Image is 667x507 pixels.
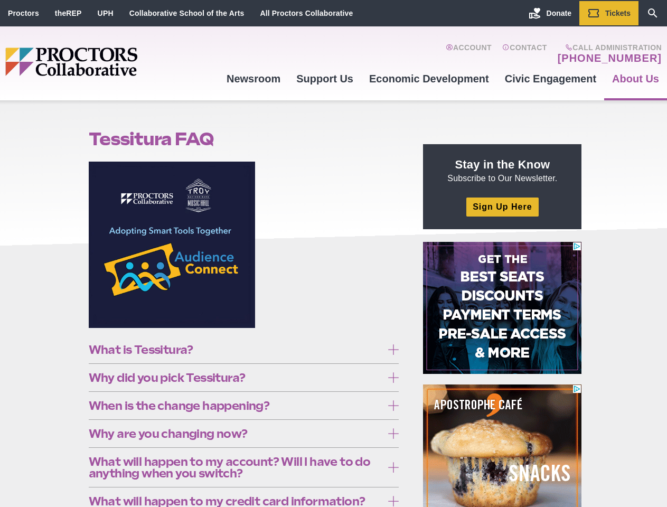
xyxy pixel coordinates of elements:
[260,9,353,17] a: All Proctors Collaborative
[497,64,604,93] a: Civic Engagement
[89,129,399,149] h1: Tessitura FAQ
[521,1,579,25] a: Donate
[5,48,219,76] img: Proctors logo
[638,1,667,25] a: Search
[423,242,581,374] iframe: Advertisement
[89,372,383,383] span: Why did you pick Tessitura?
[89,344,383,355] span: What is Tessitura?
[436,157,569,184] p: Subscribe to Our Newsletter.
[89,428,383,439] span: Why are you changing now?
[455,158,550,171] strong: Stay in the Know
[446,43,492,64] a: Account
[502,43,547,64] a: Contact
[605,9,631,17] span: Tickets
[547,9,571,17] span: Donate
[555,43,662,52] span: Call Administration
[219,64,288,93] a: Newsroom
[288,64,361,93] a: Support Us
[579,1,638,25] a: Tickets
[89,495,383,507] span: What will happen to my credit card information?
[604,64,667,93] a: About Us
[55,9,82,17] a: theREP
[98,9,114,17] a: UPH
[558,52,662,64] a: [PHONE_NUMBER]
[129,9,245,17] a: Collaborative School of the Arts
[466,198,538,216] a: Sign Up Here
[89,456,383,479] span: What will happen to my account? Will I have to do anything when you switch?
[8,9,39,17] a: Proctors
[361,64,497,93] a: Economic Development
[89,400,383,411] span: When is the change happening?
